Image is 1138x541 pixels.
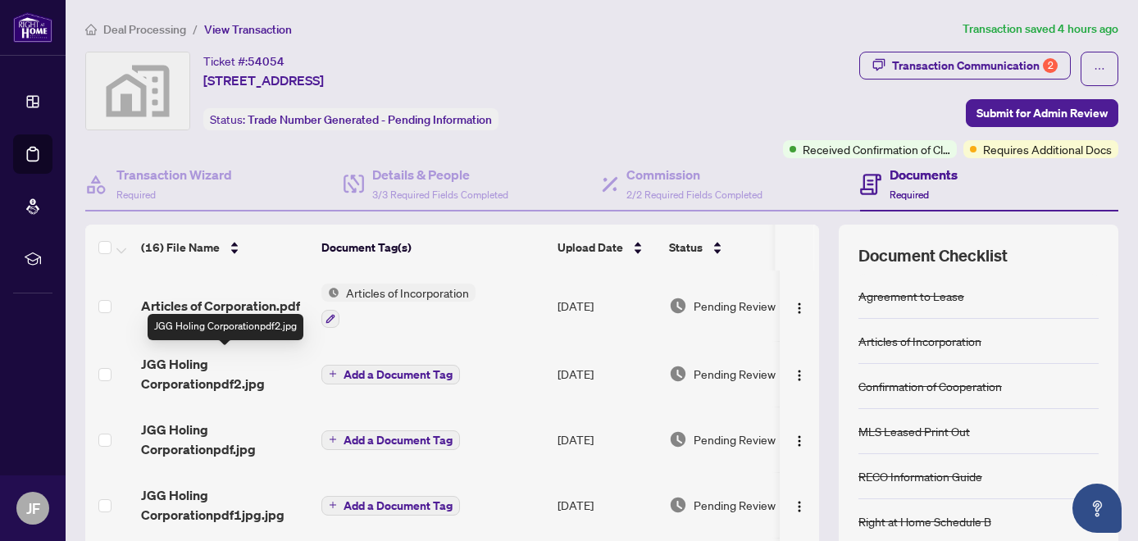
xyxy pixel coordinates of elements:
[85,24,97,35] span: home
[329,370,337,378] span: plus
[694,430,776,448] span: Pending Review
[793,302,806,315] img: Logo
[786,293,813,319] button: Logo
[786,361,813,387] button: Logo
[858,377,1002,395] div: Confirmation of Cooperation
[976,100,1108,126] span: Submit for Admin Review
[551,341,662,407] td: [DATE]
[786,492,813,518] button: Logo
[858,244,1008,267] span: Document Checklist
[203,70,324,90] span: [STREET_ADDRESS]
[344,500,453,511] span: Add a Document Tag
[669,297,687,315] img: Document Status
[859,52,1071,80] button: Transaction Communication2
[694,297,776,315] span: Pending Review
[858,287,964,305] div: Agreement to Lease
[669,496,687,514] img: Document Status
[803,140,950,158] span: Received Confirmation of Closing
[372,165,508,184] h4: Details & People
[669,365,687,383] img: Document Status
[786,426,813,452] button: Logo
[372,189,508,201] span: 3/3 Required Fields Completed
[141,485,308,525] span: JGG Holing Corporationpdf1jpg.jpg
[321,494,460,516] button: Add a Document Tag
[890,165,958,184] h4: Documents
[983,140,1112,158] span: Requires Additional Docs
[248,54,284,69] span: 54054
[966,99,1118,127] button: Submit for Admin Review
[694,496,776,514] span: Pending Review
[626,165,762,184] h4: Commission
[329,501,337,509] span: plus
[141,239,220,257] span: (16) File Name
[116,165,232,184] h4: Transaction Wizard
[321,496,460,516] button: Add a Document Tag
[248,112,492,127] span: Trade Number Generated - Pending Information
[344,369,453,380] span: Add a Document Tag
[551,472,662,538] td: [DATE]
[858,422,970,440] div: MLS Leased Print Out
[141,354,308,393] span: JGG Holing Corporationpdf2.jpg
[141,420,308,459] span: JGG Holing Corporationpdf.jpg
[193,20,198,39] li: /
[1072,484,1122,533] button: Open asap
[1094,63,1105,75] span: ellipsis
[329,435,337,443] span: plus
[339,284,476,302] span: Articles of Incorporation
[203,52,284,70] div: Ticket #:
[558,239,623,257] span: Upload Date
[669,430,687,448] img: Document Status
[551,225,662,270] th: Upload Date
[204,22,292,37] span: View Transaction
[551,270,662,341] td: [DATE]
[321,284,339,302] img: Status Icon
[103,22,186,37] span: Deal Processing
[963,20,1118,39] article: Transaction saved 4 hours ago
[793,369,806,382] img: Logo
[321,429,460,450] button: Add a Document Tag
[321,284,476,328] button: Status IconArticles of Incorporation
[344,434,453,446] span: Add a Document Tag
[321,365,460,384] button: Add a Document Tag
[86,52,189,130] img: svg%3e
[626,189,762,201] span: 2/2 Required Fields Completed
[1043,58,1058,73] div: 2
[148,314,303,340] div: JGG Holing Corporationpdf2.jpg
[669,239,703,257] span: Status
[793,434,806,448] img: Logo
[858,467,982,485] div: RECO Information Guide
[203,108,498,130] div: Status:
[892,52,1058,79] div: Transaction Communication
[858,332,981,350] div: Articles of Incorporation
[321,363,460,384] button: Add a Document Tag
[141,296,300,316] span: Articles of Corporation.pdf
[116,189,156,201] span: Required
[315,225,551,270] th: Document Tag(s)
[694,365,776,383] span: Pending Review
[321,430,460,450] button: Add a Document Tag
[134,225,315,270] th: (16) File Name
[13,12,52,43] img: logo
[793,500,806,513] img: Logo
[662,225,802,270] th: Status
[26,497,40,520] span: JF
[858,512,991,530] div: Right at Home Schedule B
[890,189,929,201] span: Required
[551,407,662,472] td: [DATE]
